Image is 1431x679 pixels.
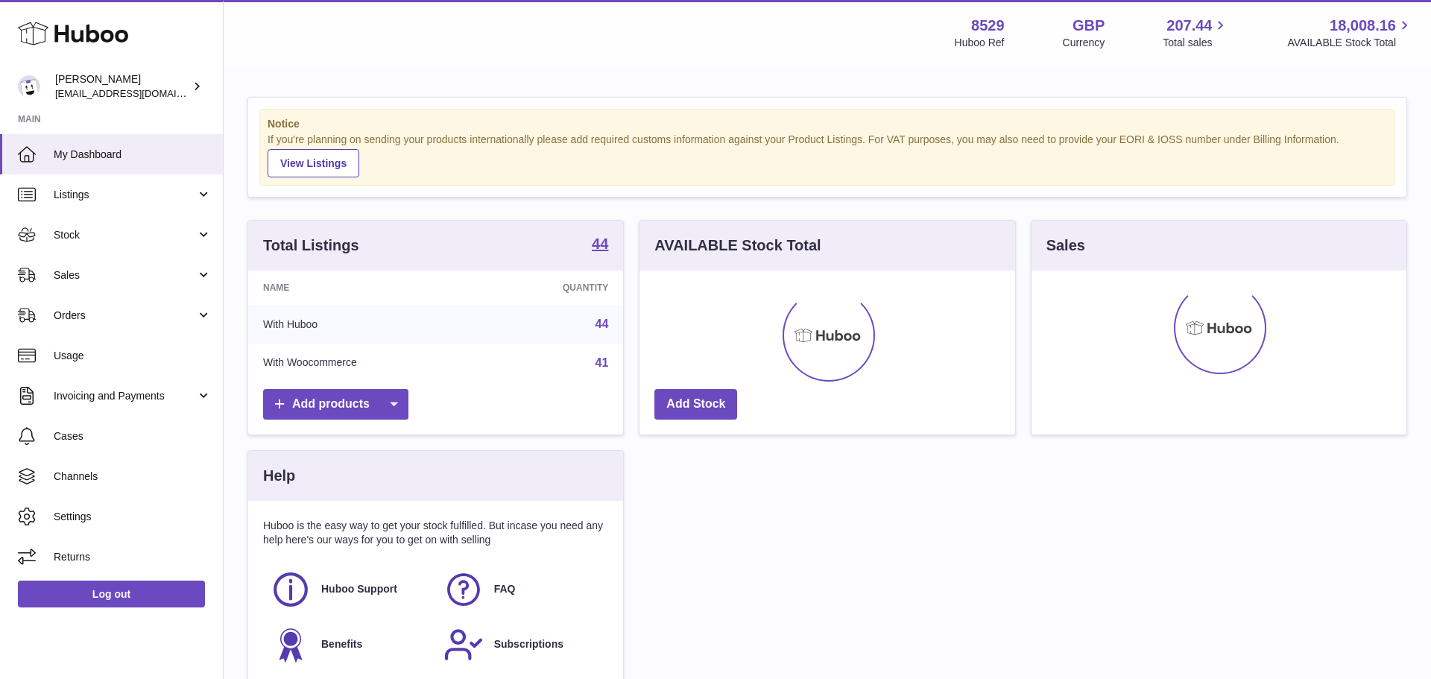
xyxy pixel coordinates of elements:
a: 44 [592,236,608,254]
span: 18,008.16 [1330,16,1396,36]
a: Add Stock [654,389,737,420]
img: internalAdmin-8529@internal.huboo.com [18,75,40,98]
span: Invoicing and Payments [54,389,196,403]
span: Settings [54,510,212,524]
strong: GBP [1073,16,1105,36]
span: Usage [54,349,212,363]
a: 18,008.16 AVAILABLE Stock Total [1287,16,1413,50]
a: Subscriptions [443,625,601,665]
span: Returns [54,550,212,564]
span: Channels [54,470,212,484]
h3: Help [263,466,295,486]
a: Benefits [271,625,429,665]
a: Add products [263,389,408,420]
a: Log out [18,581,205,607]
div: If you're planning on sending your products internationally please add required customs informati... [268,133,1387,177]
h3: AVAILABLE Stock Total [654,236,821,256]
span: [EMAIL_ADDRESS][DOMAIN_NAME] [55,87,219,99]
th: Quantity [481,271,623,305]
h3: Total Listings [263,236,359,256]
span: Stock [54,228,196,242]
span: Listings [54,188,196,202]
span: Huboo Support [321,582,397,596]
span: FAQ [494,582,516,596]
a: View Listings [268,149,359,177]
p: Huboo is the easy way to get your stock fulfilled. But incase you need any help here's our ways f... [263,519,608,547]
span: Total sales [1163,36,1229,50]
strong: 44 [592,236,608,251]
span: Subscriptions [494,637,563,651]
a: Huboo Support [271,569,429,610]
span: Orders [54,309,196,323]
th: Name [248,271,481,305]
a: 41 [596,356,609,369]
span: Sales [54,268,196,282]
strong: Notice [268,117,1387,131]
td: With Woocommerce [248,344,481,382]
div: [PERSON_NAME] [55,72,189,101]
td: With Huboo [248,305,481,344]
span: Cases [54,429,212,443]
div: Huboo Ref [955,36,1005,50]
span: AVAILABLE Stock Total [1287,36,1413,50]
a: 44 [596,318,609,330]
a: FAQ [443,569,601,610]
span: My Dashboard [54,148,212,162]
span: Benefits [321,637,362,651]
h3: Sales [1046,236,1085,256]
strong: 8529 [971,16,1005,36]
span: 207.44 [1166,16,1212,36]
div: Currency [1063,36,1105,50]
a: 207.44 Total sales [1163,16,1229,50]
